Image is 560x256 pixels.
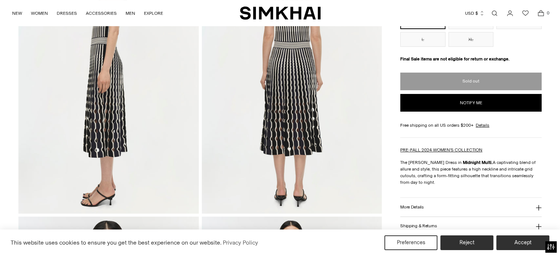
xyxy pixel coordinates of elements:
[222,237,259,248] a: Privacy Policy (opens in a new tab)
[400,159,542,186] p: The [PERSON_NAME] Dress in A captivating blend of allure and style, this piece features a high ne...
[400,32,445,47] button: L
[463,160,493,165] strong: Midnight Multi.
[12,5,22,21] a: NEW
[448,32,494,47] button: XL
[400,122,542,129] div: Free shipping on all US orders $200+
[144,5,163,21] a: EXPLORE
[400,56,510,62] strong: Final Sale items are not eligible for return or exchange.
[440,235,493,250] button: Reject
[465,5,485,21] button: USD $
[518,6,533,21] a: Wishlist
[400,217,542,236] button: Shipping & Returns
[400,224,437,228] h3: Shipping & Returns
[384,235,437,250] button: Preferences
[503,6,517,21] a: Go to the account page
[126,5,135,21] a: MEN
[476,122,489,129] a: Details
[6,228,74,250] iframe: Sign Up via Text for Offers
[400,198,542,217] button: More Details
[400,205,423,210] h3: More Details
[57,5,77,21] a: DRESSES
[496,235,549,250] button: Accept
[400,94,542,112] button: Notify me
[545,10,551,16] span: 0
[31,5,48,21] a: WOMEN
[240,6,321,20] a: SIMKHAI
[533,6,548,21] a: Open cart modal
[11,239,222,246] span: This website uses cookies to ensure you get the best experience on our website.
[86,5,117,21] a: ACCESSORIES
[400,147,482,152] a: PRE-FALL 2024 WOMEN'S COLLECTION
[487,6,502,21] a: Open search modal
